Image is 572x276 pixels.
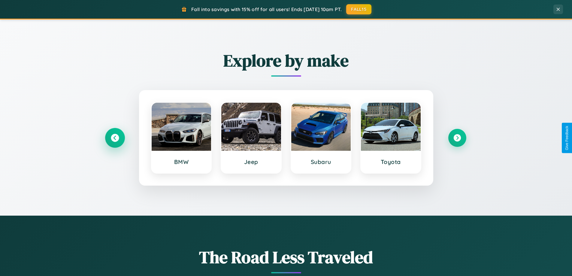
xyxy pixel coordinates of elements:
[227,158,275,165] h3: Jeep
[191,6,342,12] span: Fall into savings with 15% off for all users! Ends [DATE] 10am PT.
[297,158,345,165] h3: Subaru
[346,4,371,14] button: FALL15
[565,126,569,150] div: Give Feedback
[158,158,205,165] h3: BMW
[367,158,415,165] h3: Toyota
[106,246,466,269] h1: The Road Less Traveled
[106,49,466,72] h2: Explore by make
